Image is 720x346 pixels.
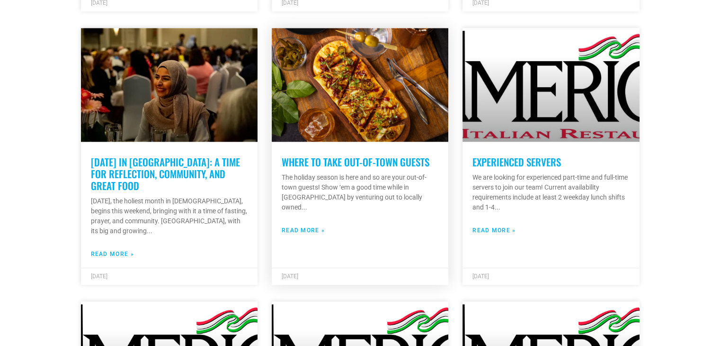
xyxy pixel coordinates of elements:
a: [DATE] in [GEOGRAPHIC_DATA]: A Time for Reflection, Community, and Great Food [91,155,240,193]
p: We are looking for experienced part-time and full-time servers to join our team! Current availabi... [472,173,629,212]
span: [DATE] [472,273,489,280]
span: [DATE] [282,273,298,280]
p: [DATE], the holiest month in [DEMOGRAPHIC_DATA], begins this weekend, bringing with it a time of ... [91,196,248,236]
a: Experienced Servers [472,155,561,169]
a: Read more about Ramadan in Memphis: A Time for Reflection, Community, and Great Food [91,250,134,258]
a: Read more about Experienced Servers [472,226,516,235]
p: The holiday season is here and so are your out-of-town guests! Show ‘em a good time while in [GEO... [282,173,438,212]
a: Read more about Where to take out-of-town guests [282,226,325,235]
a: Amid the lively event hall, a person wearing a hijab sits smiling at a table adorned with flowers... [81,28,258,142]
a: Where to take out-of-town guests [282,155,429,169]
a: A wooden board elegantly displays a flatbread with toppings, inviting guests to enjoy a refreshin... [272,28,448,142]
span: [DATE] [91,273,107,280]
